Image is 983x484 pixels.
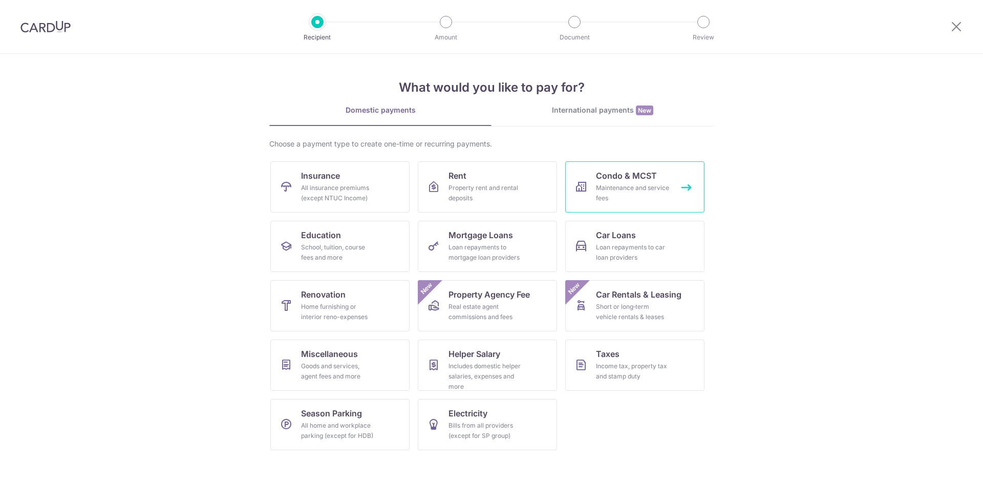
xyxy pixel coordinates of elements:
[448,183,522,203] div: Property rent and rental deposits
[418,340,557,391] a: Helper SalaryIncludes domestic helper salaries, expenses and more
[269,139,714,149] div: Choose a payment type to create one-time or recurring payments.
[448,242,522,263] div: Loan repayments to mortgage loan providers
[565,221,704,272] a: Car LoansLoan repayments to car loan providers
[537,32,612,43] p: Document
[301,183,375,203] div: All insurance premiums (except NTUC Income)
[448,361,522,392] div: Includes domestic helper salaries, expenses and more
[301,242,375,263] div: School, tuition, course fees and more
[636,106,653,115] span: New
[270,340,410,391] a: MiscellaneousGoods and services, agent fees and more
[596,242,670,263] div: Loan repayments to car loan providers
[408,32,484,43] p: Amount
[448,170,466,182] span: Rent
[270,280,410,331] a: RenovationHome furnishing or interior reno-expenses
[448,288,530,301] span: Property Agency Fee
[418,161,557,213] a: RentProperty rent and rental deposits
[491,105,714,116] div: International payments
[301,302,375,322] div: Home furnishing or interior reno-expenses
[418,280,557,331] a: Property Agency FeeReal estate agent commissions and feesNew
[270,161,410,213] a: InsuranceAll insurance premiums (except NTUC Income)
[270,221,410,272] a: EducationSchool, tuition, course fees and more
[418,399,557,450] a: ElectricityBills from all providers (except for SP group)
[448,420,522,441] div: Bills from all providers (except for SP group)
[596,361,670,382] div: Income tax, property tax and stamp duty
[301,361,375,382] div: Goods and services, agent fees and more
[596,288,681,301] span: Car Rentals & Leasing
[269,105,491,115] div: Domestic payments
[596,183,670,203] div: Maintenance and service fees
[418,280,435,297] span: New
[418,221,557,272] a: Mortgage LoansLoan repayments to mortgage loan providers
[20,20,71,33] img: CardUp
[448,407,487,419] span: Electricity
[596,348,619,360] span: Taxes
[566,280,583,297] span: New
[270,399,410,450] a: Season ParkingAll home and workplace parking (except for HDB)
[301,420,375,441] div: All home and workplace parking (except for HDB)
[565,161,704,213] a: Condo & MCSTMaintenance and service fees
[596,229,636,241] span: Car Loans
[448,348,500,360] span: Helper Salary
[596,302,670,322] div: Short or long‑term vehicle rentals & leases
[448,302,522,322] div: Real estate agent commissions and fees
[565,280,704,331] a: Car Rentals & LeasingShort or long‑term vehicle rentals & leasesNew
[301,407,362,419] span: Season Parking
[666,32,741,43] p: Review
[269,78,714,97] h4: What would you like to pay for?
[301,229,341,241] span: Education
[280,32,355,43] p: Recipient
[301,170,340,182] span: Insurance
[448,229,513,241] span: Mortgage Loans
[596,170,657,182] span: Condo & MCST
[301,348,358,360] span: Miscellaneous
[565,340,704,391] a: TaxesIncome tax, property tax and stamp duty
[91,7,112,16] span: Help
[301,288,346,301] span: Renovation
